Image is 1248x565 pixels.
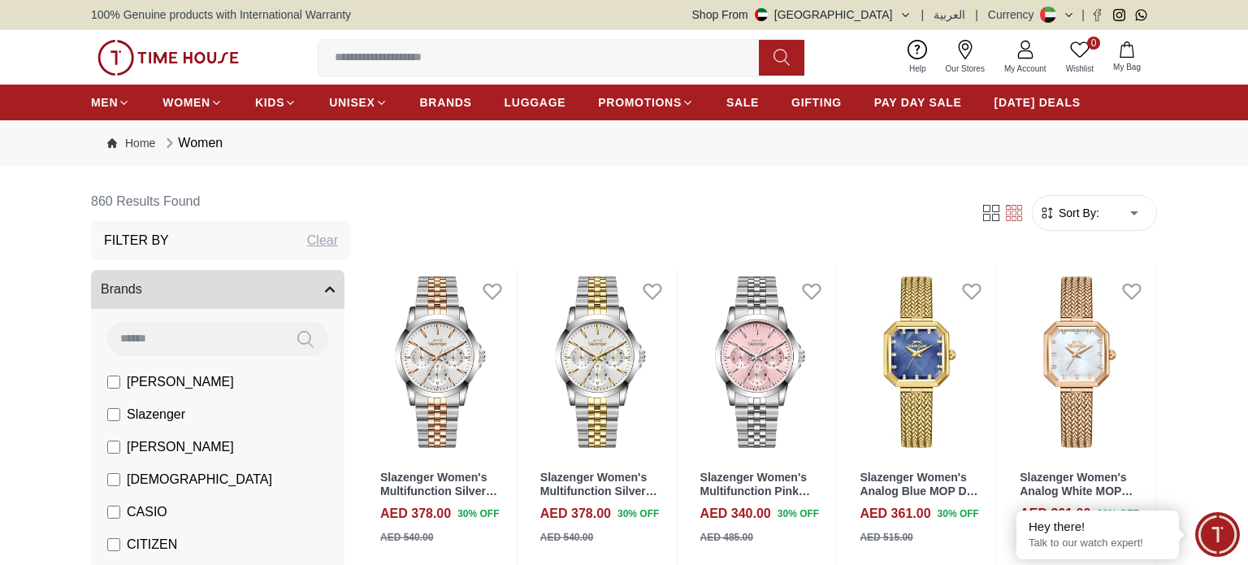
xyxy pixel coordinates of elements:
div: AED 485.00 [700,530,753,545]
button: Sort By: [1039,205,1099,221]
span: | [921,7,925,23]
a: GIFTING [791,88,842,117]
a: 0Wishlist [1056,37,1103,78]
span: 30 % OFF [457,506,499,521]
button: Brands [91,270,344,309]
div: Women [162,133,223,153]
span: Our Stores [939,63,991,75]
button: العربية [934,7,965,23]
h4: AED 378.00 [540,504,611,524]
a: UNISEX [329,88,387,117]
h4: AED 361.00 [1020,504,1090,524]
a: Slazenger Women's Multifunction Silver Dial Watch - SL.9.2553.2.07 [380,471,497,524]
input: [PERSON_NAME] [107,441,120,454]
span: BRANDS [420,94,472,111]
img: Slazenger Women's Analog Blue MOP Dial Watch - SL.9.2534.3.06 [843,267,996,458]
a: BRANDS [420,88,472,117]
a: Facebook [1091,9,1103,21]
a: KIDS [255,88,297,117]
img: Slazenger Women's Multifunction Silver Dial Watch - SL.9.2553.2.06 [524,267,677,458]
span: WOMEN [162,94,210,111]
a: Slazenger Women's Multifunction Pink Dial Watch - SL.9.2553.2.04 [700,471,810,524]
img: Slazenger Women's Analog White MOP Dial Watch - SL.9.2534.3.03 [1003,267,1156,458]
span: Sort By: [1055,205,1099,221]
input: [DEMOGRAPHIC_DATA] [107,473,120,486]
button: My Bag [1103,38,1150,76]
h3: Filter By [104,231,169,250]
span: My Bag [1107,61,1147,73]
div: AED 540.00 [540,530,593,545]
span: SALE [726,94,759,111]
span: | [1081,7,1085,23]
span: Slazenger [127,405,185,424]
a: Whatsapp [1135,9,1147,21]
input: CITIZEN [107,538,120,551]
a: Instagram [1113,9,1125,21]
div: Chat Widget [1195,512,1240,557]
div: Currency [988,7,1041,23]
span: UNISEX [329,94,375,111]
a: MEN [91,88,130,117]
a: Slazenger Women's Analog Blue MOP Dial Watch - SL.9.2534.3.06 [860,471,979,524]
h4: AED 361.00 [860,504,930,524]
img: United Arab Emirates [755,8,768,21]
span: Wishlist [1059,63,1100,75]
span: MEN [91,94,118,111]
span: PAY DAY SALE [874,94,962,111]
nav: Breadcrumb [91,120,1157,166]
a: Home [107,135,155,151]
span: My Account [998,63,1053,75]
span: Brands [101,280,142,299]
div: AED 515.00 [860,530,912,545]
img: Slazenger Women's Multifunction Silver Dial Watch - SL.9.2553.2.07 [364,267,517,458]
a: SALE [726,88,759,117]
div: AED 540.00 [380,530,433,545]
div: Hey there! [1029,519,1167,535]
span: PROMOTIONS [598,94,682,111]
h6: 860 Results Found [91,182,351,221]
span: 30 % OFF [1097,506,1138,521]
span: 30 % OFF [778,506,819,521]
span: 30 % OFF [617,506,659,521]
input: CASIO [107,506,120,519]
span: [DEMOGRAPHIC_DATA] [127,470,272,489]
h4: AED 340.00 [700,504,771,524]
span: [PERSON_NAME] [127,372,234,392]
p: Talk to our watch expert! [1029,537,1167,550]
span: Help [903,63,933,75]
a: Slazenger Women's Analog White MOP Dial Watch - SL.9.2534.3.03 [1020,471,1133,524]
a: Our Stores [936,37,994,78]
a: PROMOTIONS [598,88,694,117]
input: [PERSON_NAME] [107,376,120,389]
span: LUGGAGE [505,94,566,111]
a: PAY DAY SALE [874,88,962,117]
span: 100% Genuine products with International Warranty [91,7,351,23]
span: CITIZEN [127,535,177,554]
span: [PERSON_NAME] [127,437,234,457]
span: GIFTING [791,94,842,111]
input: Slazenger [107,408,120,421]
span: KIDS [255,94,284,111]
div: Clear [307,231,338,250]
img: Slazenger Women's Multifunction Pink Dial Watch - SL.9.2553.2.04 [684,267,837,458]
span: CASIO [127,502,167,522]
a: WOMEN [162,88,223,117]
a: Help [899,37,936,78]
span: 0 [1087,37,1100,50]
a: [DATE] DEALS [994,88,1081,117]
button: Shop From[GEOGRAPHIC_DATA] [692,7,912,23]
a: Slazenger Women's Multifunction Silver Dial Watch - SL.9.2553.2.06 [540,471,657,524]
span: 30 % OFF [938,506,979,521]
img: ... [97,40,239,76]
span: [DATE] DEALS [994,94,1081,111]
span: | [975,7,978,23]
a: LUGGAGE [505,88,566,117]
h4: AED 378.00 [380,504,451,524]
